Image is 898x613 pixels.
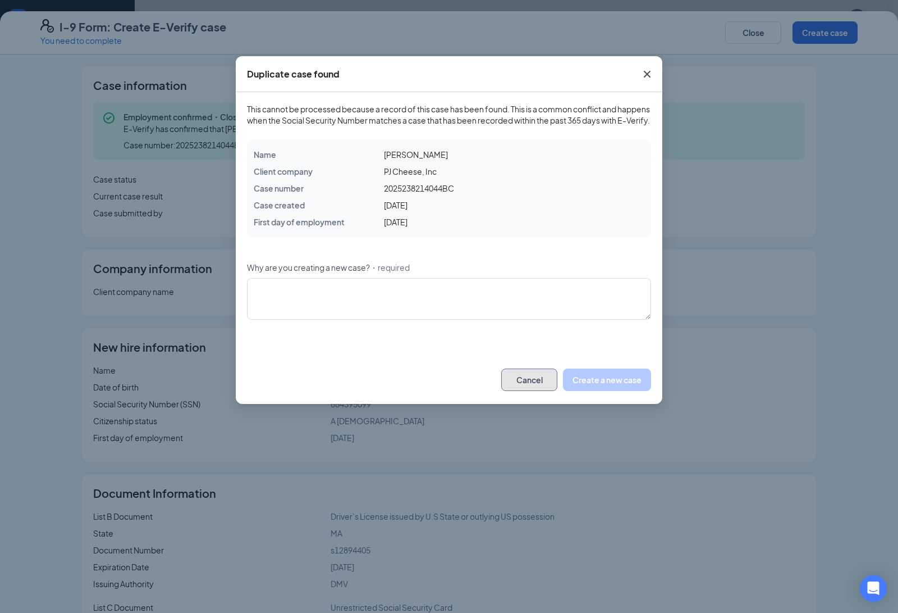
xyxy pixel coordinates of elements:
span: [PERSON_NAME] [384,149,448,160]
span: Client company [254,166,313,176]
span: Name [254,149,276,160]
span: [DATE] [384,217,407,227]
button: Cancel [501,369,557,391]
span: Case created [254,200,305,210]
span: First day of employment [254,217,345,227]
span: PJ Cheese, Inc [384,166,437,176]
span: Case number [254,183,304,193]
span: [DATE] [384,200,407,210]
div: Duplicate case found [247,68,340,80]
span: Why are you creating a new case? [247,262,370,273]
span: ・required [370,262,410,273]
div: Open Intercom Messenger [860,575,887,602]
span: This cannot be processed because a record of this case has been found. This is a common conflict ... [247,103,651,126]
button: Close [632,56,662,92]
span: 2025238214044BC [384,183,454,193]
button: Create a new case [563,369,651,391]
svg: Cross [640,67,654,81]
